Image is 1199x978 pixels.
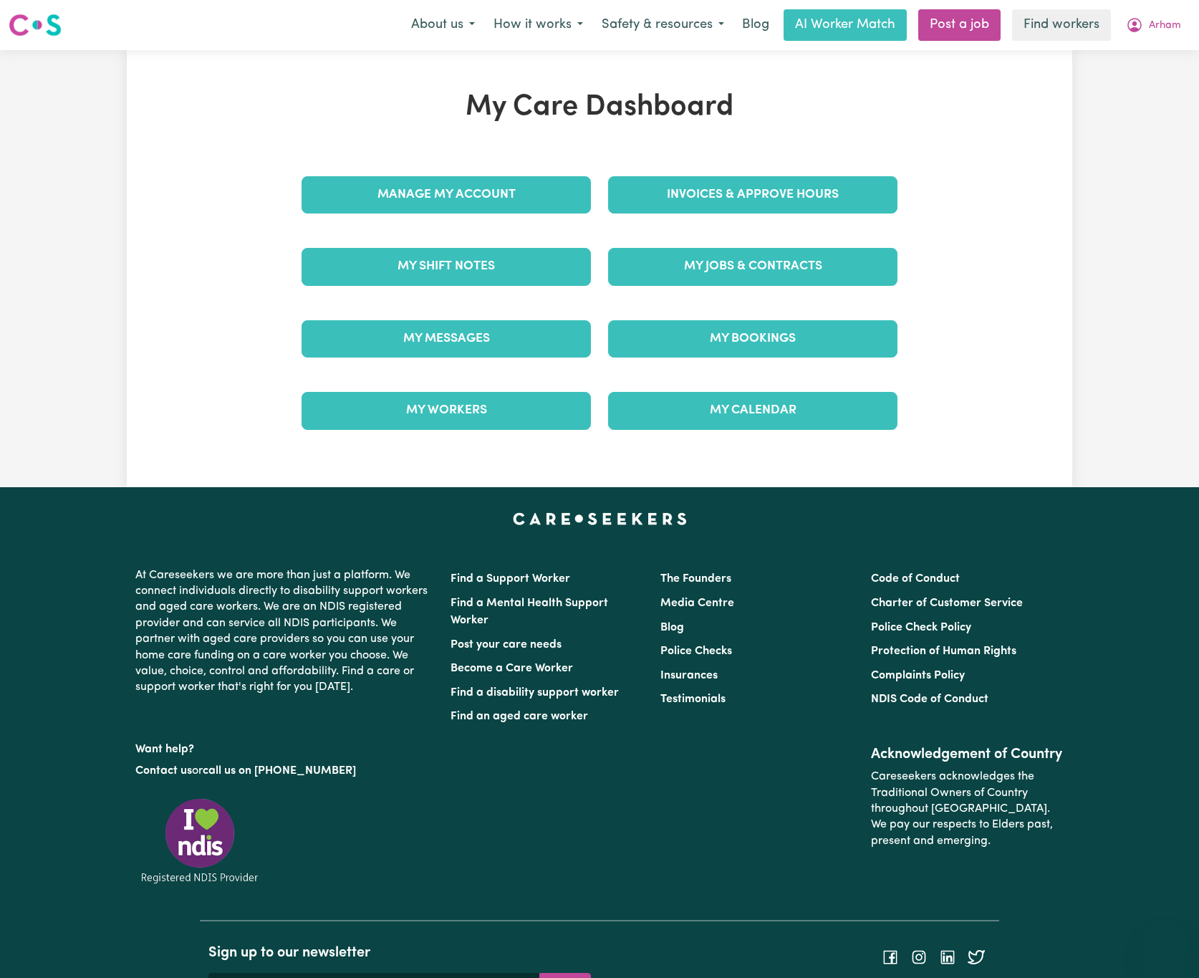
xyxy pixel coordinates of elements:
[608,248,897,285] a: My Jobs & Contracts
[513,513,687,524] a: Careseekers home page
[451,573,570,585] a: Find a Support Worker
[871,622,971,633] a: Police Check Policy
[660,622,684,633] a: Blog
[660,598,734,609] a: Media Centre
[135,757,433,785] p: or
[135,736,433,757] p: Want help?
[592,10,733,40] button: Safety & resources
[302,176,591,214] a: Manage My Account
[608,392,897,429] a: My Calendar
[1142,921,1188,967] iframe: Button to launch messaging window
[451,639,562,651] a: Post your care needs
[451,687,619,699] a: Find a disability support worker
[939,951,956,962] a: Follow Careseekers on LinkedIn
[871,694,988,705] a: NDIS Code of Conduct
[451,598,608,626] a: Find a Mental Health Support Worker
[451,711,588,722] a: Find an aged care worker
[660,646,732,657] a: Police Checks
[293,90,906,125] h1: My Care Dashboard
[302,392,591,429] a: My Workers
[135,562,433,701] p: At Careseekers we are more than just a platform. We connect individuals directly to disability su...
[203,765,356,777] a: call us on [PHONE_NUMBER]
[451,663,573,674] a: Become a Care Worker
[1012,9,1111,41] a: Find workers
[784,9,907,41] a: AI Worker Match
[484,10,592,40] button: How it works
[402,10,484,40] button: About us
[882,951,899,962] a: Follow Careseekers on Facebook
[135,796,264,886] img: Registered NDIS provider
[1149,18,1181,34] span: Arham
[871,646,1016,657] a: Protection of Human Rights
[302,248,591,285] a: My Shift Notes
[968,951,985,962] a: Follow Careseekers on Twitter
[733,9,778,41] a: Blog
[910,951,928,962] a: Follow Careseekers on Instagram
[9,9,62,42] a: Careseekers logo
[660,670,718,681] a: Insurances
[1117,10,1190,40] button: My Account
[871,746,1064,763] h2: Acknowledgement of Country
[871,573,960,585] a: Code of Conduct
[608,176,897,214] a: Invoices & Approve Hours
[9,12,62,38] img: Careseekers logo
[871,598,1023,609] a: Charter of Customer Service
[608,320,897,358] a: My Bookings
[208,944,591,962] h2: Sign up to our newsletter
[918,9,1001,41] a: Post a job
[660,573,731,585] a: The Founders
[660,694,726,705] a: Testimonials
[871,670,965,681] a: Complaints Policy
[135,765,192,777] a: Contact us
[871,763,1064,855] p: Careseekers acknowledges the Traditional Owners of Country throughout [GEOGRAPHIC_DATA]. We pay o...
[302,320,591,358] a: My Messages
